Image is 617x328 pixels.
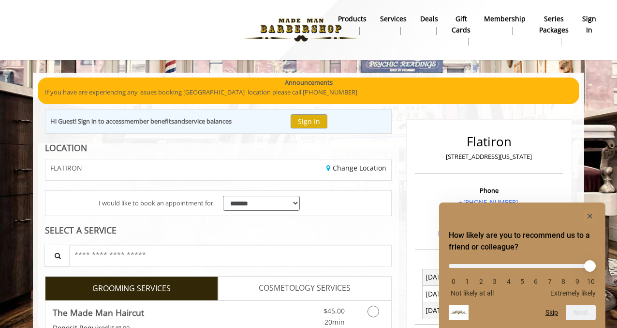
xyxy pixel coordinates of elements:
li: 0 [449,278,458,285]
img: Made Man Barbershop logo [235,3,367,57]
li: 6 [531,278,541,285]
b: sign in [582,14,596,35]
span: FLATIRON [50,164,82,172]
a: Series packagesSeries packages [532,12,575,48]
b: Deals [420,14,438,24]
button: Sign In [291,114,327,128]
b: Services [380,14,407,24]
li: 1 [462,278,472,285]
li: 8 [558,278,568,285]
h2: Flatiron [417,135,561,149]
b: products [338,14,367,24]
b: member benefits [124,117,174,125]
a: [EMAIL_ADDRESS][DOMAIN_NAME] [438,229,540,237]
div: Hi Guest! Sign in to access and [50,116,232,126]
span: I would like to book an appointment for [99,198,213,208]
b: Series packages [539,14,569,35]
span: 20min [324,317,345,327]
button: Skip [545,309,558,316]
li: 5 [517,278,527,285]
li: 9 [573,278,582,285]
b: service balances [185,117,232,125]
td: [DATE] To [DATE] [423,269,489,285]
b: Announcements [285,78,333,88]
a: ServicesServices [373,12,413,37]
a: Change Location [326,163,386,172]
span: COSMETOLOGY SERVICES [259,282,351,295]
h2: How likely are you to recommend us to a friend or colleague? Select an option from 0 to 10, with ... [449,230,596,253]
span: GROOMING SERVICES [92,282,171,295]
div: How likely are you to recommend us to a friend or colleague? Select an option from 0 to 10, with ... [449,210,596,320]
h3: Email [417,214,561,221]
span: Not likely at all [451,289,494,297]
span: $45.00 [323,306,345,315]
a: + [PHONE_NUMBER]. [458,198,519,206]
li: 4 [504,278,514,285]
h3: Opening Hours [415,258,563,265]
b: The Made Man Haircut [53,306,144,319]
b: LOCATION [45,142,87,154]
a: MembershipMembership [477,12,532,37]
a: DealsDeals [413,12,445,37]
li: 2 [476,278,486,285]
li: 3 [490,278,499,285]
li: 7 [545,278,555,285]
li: 10 [586,278,596,285]
div: SELECT A SERVICE [45,226,392,235]
button: Hide survey [584,210,596,222]
td: [DATE] [423,286,489,302]
a: Productsproducts [331,12,373,37]
p: If you have are experiencing any issues booking [GEOGRAPHIC_DATA] location please call [PHONE_NUM... [45,87,572,97]
b: gift cards [452,14,470,35]
div: How likely are you to recommend us to a friend or colleague? Select an option from 0 to 10, with ... [449,257,596,297]
td: [DATE] [423,302,489,319]
span: Extremely likely [550,289,596,297]
button: Next question [566,305,596,320]
a: Gift cardsgift cards [445,12,477,48]
h3: Phone [417,187,561,194]
button: Service Search [44,245,70,266]
a: sign insign in [575,12,603,37]
b: Membership [484,14,526,24]
p: [STREET_ADDRESS][US_STATE] [417,152,561,162]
